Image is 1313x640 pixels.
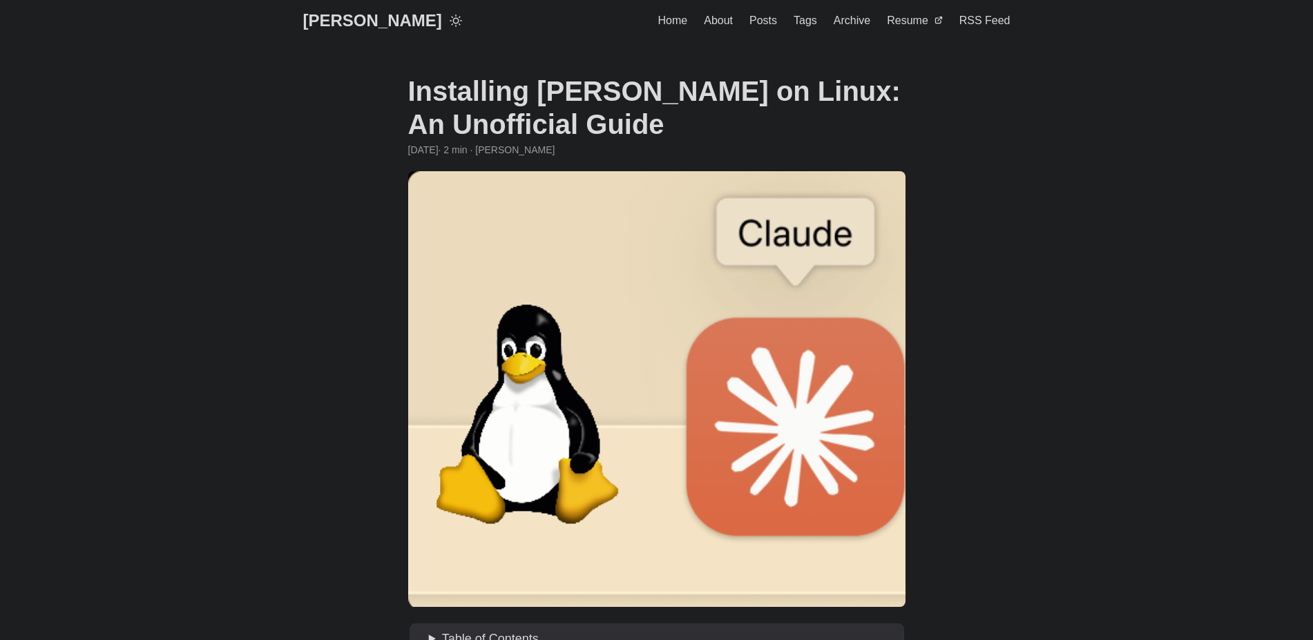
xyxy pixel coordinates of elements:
h1: Installing [PERSON_NAME] on Linux: An Unofficial Guide [408,75,905,141]
span: RSS Feed [959,14,1010,26]
span: Home [658,14,688,26]
span: Resume [887,14,928,26]
span: Posts [749,14,777,26]
span: Tags [794,14,817,26]
span: Archive [834,14,870,26]
span: 2025-01-09 21:00:00 +0000 UTC [408,142,439,157]
div: · 2 min · [PERSON_NAME] [408,142,905,157]
span: About [704,14,733,26]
